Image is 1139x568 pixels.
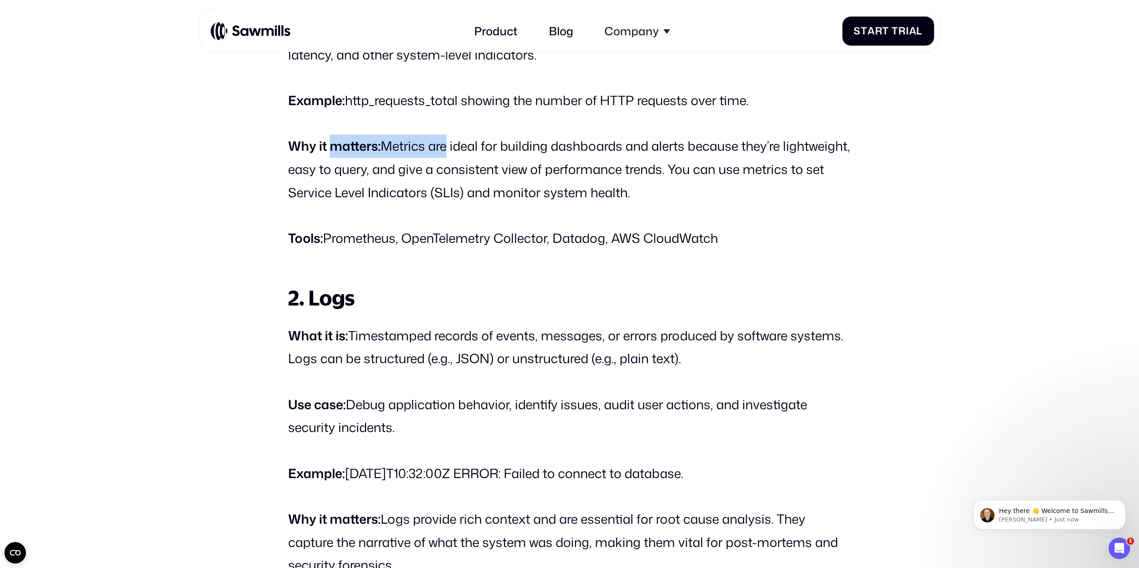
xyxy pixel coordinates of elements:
[909,25,917,37] span: a
[892,25,898,37] span: T
[882,25,889,37] span: t
[288,395,346,413] strong: Use case:
[1109,538,1130,559] iframe: Intercom live chat
[906,25,909,37] span: i
[288,89,850,112] p: http_requests_total showing the number of HTTP requests over time.
[288,462,850,485] p: [DATE]T10:32:00Z ERROR: Failed to connect to database.
[288,135,850,204] p: Metrics are ideal for building dashboards and alerts because they’re lightweight, easy to query, ...
[916,25,922,37] span: l
[288,510,381,528] strong: Why it matters:
[4,542,26,564] button: Open CMP widget
[466,16,526,47] a: Product
[1127,538,1134,545] span: 1
[842,17,934,46] a: StartTrial
[898,25,906,37] span: r
[540,16,582,47] a: Blog
[960,481,1139,544] iframe: Intercom notifications message
[288,227,850,250] p: Prometheus, OpenTelemetry Collector, Datadog, AWS CloudWatch
[288,137,381,155] strong: Why it matters:
[596,16,679,47] div: Company
[875,25,883,37] span: r
[867,25,875,37] span: a
[288,464,345,482] strong: Example:
[288,326,348,344] strong: What it is:
[861,25,867,37] span: t
[288,229,323,247] strong: Tools:
[288,324,850,370] p: Timestamped records of events, messages, or errors produced by software systems. Logs can be stru...
[288,393,850,439] p: Debug application behavior, identify issues, audit user actions, and investigate security incidents.
[288,285,355,310] strong: 2. Logs
[604,24,659,38] div: Company
[854,25,861,37] span: S
[288,91,345,109] strong: Example:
